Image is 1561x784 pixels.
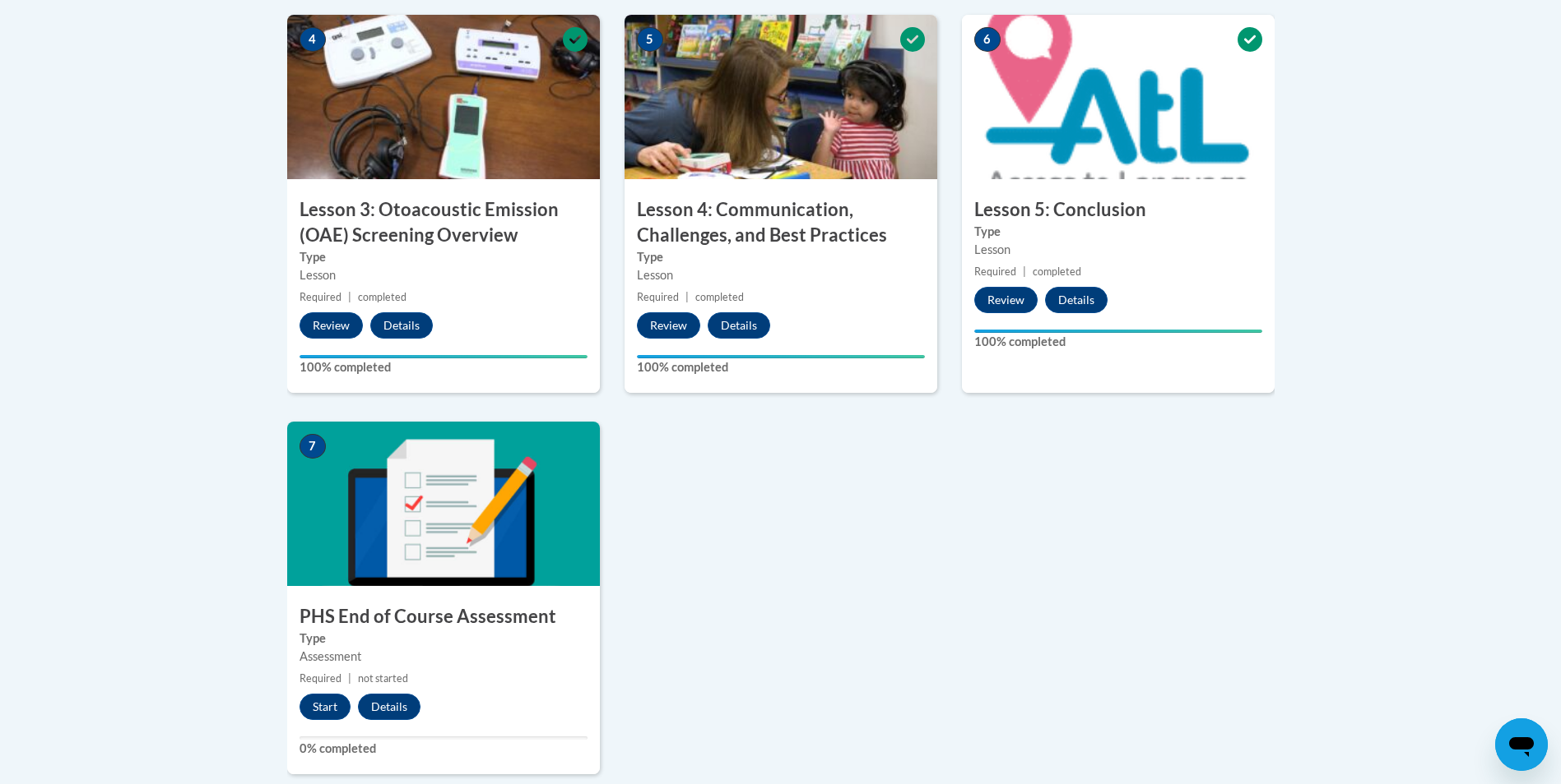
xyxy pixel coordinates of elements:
label: Type [637,248,925,266]
button: Details [1045,287,1108,313]
span: 6 [974,27,1001,52]
iframe: Button to launch messaging window [1495,718,1548,771]
img: Course Image [287,422,600,586]
span: Required [974,265,1016,278]
label: Type [300,248,588,266]
button: Details [358,694,420,720]
span: | [348,672,351,685]
div: Your progress [300,355,588,358]
div: Lesson [300,266,588,284]
div: Your progress [974,330,1262,333]
label: 100% completed [974,333,1262,351]
span: completed [695,291,744,303]
label: Type [300,630,588,648]
span: completed [358,291,407,303]
h3: Lesson 5: Conclusion [962,197,1275,223]
span: 7 [300,434,326,459]
span: Required [300,291,341,303]
span: 4 [300,27,326,52]
button: Review [637,312,700,339]
h3: PHS End of Course Assessment [287,604,600,630]
button: Details [370,312,433,339]
div: Lesson [974,241,1262,259]
div: Your progress [637,355,925,358]
h3: Lesson 3: Otoacoustic Emission (OAE) Screening Overview [287,197,600,248]
span: | [1023,265,1026,278]
img: Course Image [287,15,600,179]
label: 100% completed [300,358,588,376]
label: 100% completed [637,358,925,376]
span: completed [1033,265,1081,278]
span: Required [300,672,341,685]
span: | [348,291,351,303]
div: Lesson [637,266,925,284]
h3: Lesson 4: Communication, Challenges, and Best Practices [625,197,937,248]
span: | [685,291,689,303]
div: Assessment [300,648,588,666]
span: Required [637,291,679,303]
button: Review [974,287,1038,313]
img: Course Image [962,15,1275,179]
button: Details [708,312,770,339]
span: 5 [637,27,663,52]
button: Start [300,694,351,720]
label: 0% completed [300,740,588,758]
label: Type [974,223,1262,241]
img: Course Image [625,15,937,179]
span: not started [358,672,408,685]
button: Review [300,312,363,339]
